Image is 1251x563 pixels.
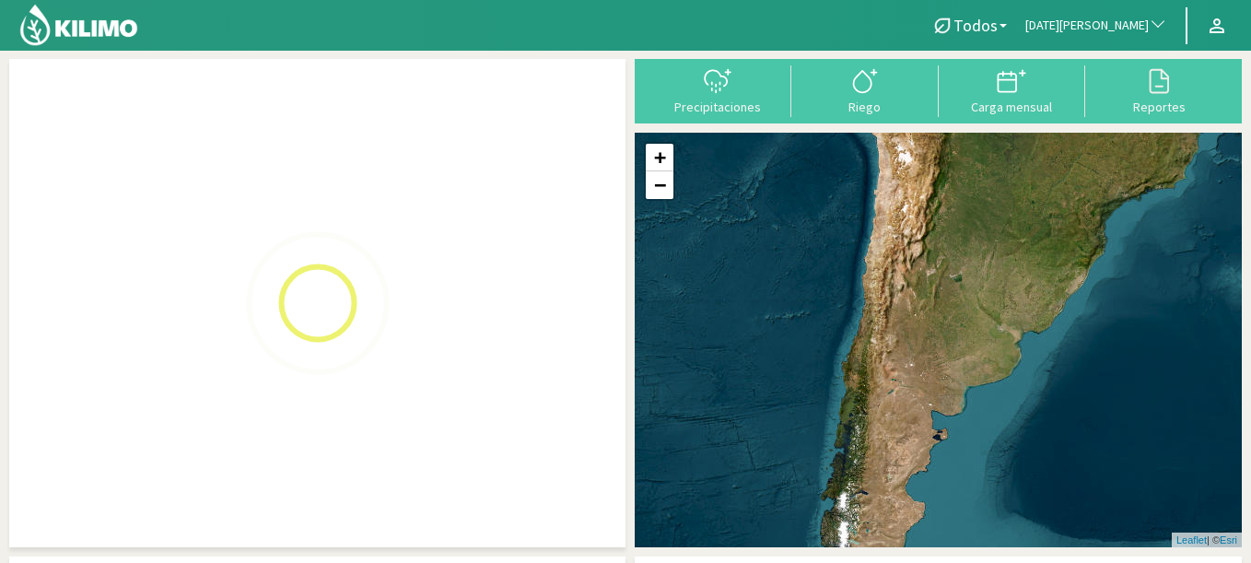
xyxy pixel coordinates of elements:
[1172,533,1242,548] div: | ©
[797,100,933,113] div: Riego
[644,65,791,114] button: Precipitaciones
[649,100,786,113] div: Precipitaciones
[1220,534,1237,545] a: Esri
[1176,534,1207,545] a: Leaflet
[1091,100,1227,113] div: Reportes
[944,100,1081,113] div: Carga mensual
[939,65,1086,114] button: Carga mensual
[1025,17,1149,35] span: [DATE][PERSON_NAME]
[953,16,998,35] span: Todos
[646,171,673,199] a: Zoom out
[791,65,939,114] button: Riego
[18,3,139,47] img: Kilimo
[1085,65,1233,114] button: Reportes
[646,144,673,171] a: Zoom in
[1016,6,1176,46] button: [DATE][PERSON_NAME]
[226,211,410,395] img: Loading...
